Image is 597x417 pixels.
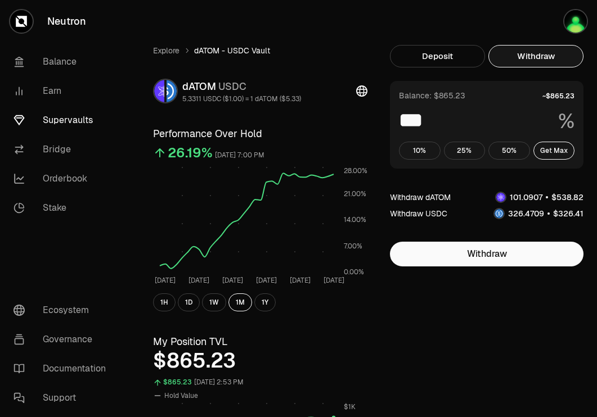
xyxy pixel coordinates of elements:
tspan: $1K [344,402,356,411]
button: Get Max [533,142,575,160]
span: dATOM - USDC Vault [194,45,270,56]
button: 25% [444,142,486,160]
button: 1H [153,293,176,311]
tspan: [DATE] [155,276,176,285]
div: $865.23 [153,350,367,372]
a: Bridge [5,135,122,164]
img: dATOM Logo [154,80,164,102]
img: dATOM Logo [496,193,505,202]
a: Stake [5,193,122,223]
tspan: 0.00% [344,268,364,277]
a: Supervaults [5,106,122,135]
button: Withdraw [390,242,583,266]
div: 26.19% [168,144,213,162]
a: Earn [5,76,122,106]
button: 1Y [254,293,276,311]
span: Hold Value [164,391,198,400]
tspan: 28.00% [344,166,367,175]
a: Orderbook [5,164,122,193]
img: USDC Logo [495,209,504,218]
a: Explore [153,45,179,56]
button: 1D [178,293,200,311]
a: Ecosystem [5,296,122,325]
button: Deposit [390,45,485,67]
a: Balance [5,47,122,76]
a: Documentation [5,354,122,383]
div: [DATE] 7:00 PM [215,149,264,162]
span: % [558,110,574,133]
tspan: [DATE] [188,276,209,285]
tspan: [DATE] [324,276,344,285]
div: $865.23 [163,376,192,389]
tspan: [DATE] [222,276,243,285]
nav: breadcrumb [153,45,367,56]
tspan: 7.00% [344,242,362,251]
a: Support [5,383,122,413]
h3: Performance Over Hold [153,126,367,142]
div: Withdraw USDC [390,208,447,219]
div: dATOM [182,79,301,94]
img: USDC Logo [167,80,177,102]
img: Atom Staking [564,10,587,33]
div: Withdraw dATOM [390,192,451,203]
a: Governance [5,325,122,354]
h3: My Position TVL [153,334,367,350]
tspan: 21.00% [344,189,366,198]
button: 50% [488,142,530,160]
tspan: [DATE] [256,276,277,285]
button: 10% [399,142,441,160]
span: USDC [218,80,246,93]
button: Withdraw [488,45,583,67]
div: 5.3311 USDC ($1.00) = 1 dATOM ($5.33) [182,94,301,103]
button: 1M [228,293,252,311]
button: 1W [202,293,226,311]
div: [DATE] 2:53 PM [194,376,244,389]
tspan: 14.00% [344,215,366,224]
tspan: [DATE] [290,276,311,285]
div: Balance: $865.23 [399,90,465,101]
